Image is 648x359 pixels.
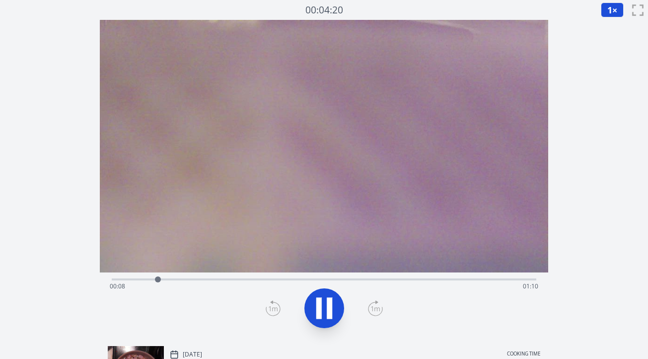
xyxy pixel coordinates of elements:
[507,350,540,359] p: Cooking time
[183,351,202,359] p: [DATE]
[305,3,343,17] a: 00:04:20
[523,282,538,290] span: 01:10
[601,2,624,17] button: 1×
[110,282,125,290] span: 00:08
[607,4,612,16] span: 1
